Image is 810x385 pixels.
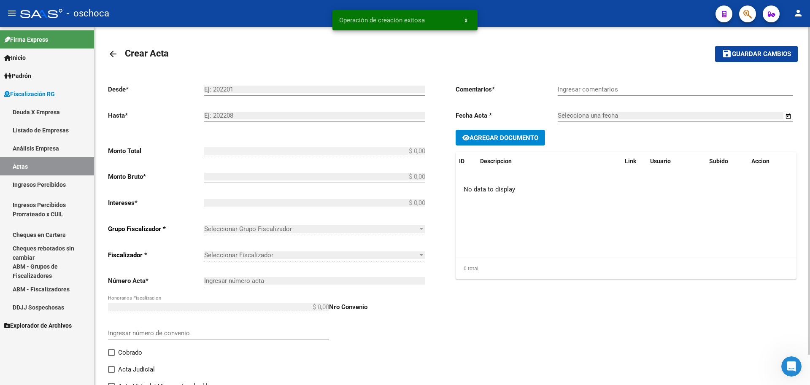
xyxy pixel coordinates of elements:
span: Explorador de Archivos [4,321,72,330]
p: Fecha Acta * [456,111,558,120]
span: Descripcion [480,158,512,164]
mat-icon: person [793,8,803,18]
button: Agregar Documento [456,130,545,145]
span: Crear Acta [125,48,169,59]
div: 0 total [456,258,796,279]
span: Inicio [4,53,26,62]
datatable-header-cell: ID [456,152,477,170]
p: Intereses [108,198,204,207]
span: Accion [751,158,769,164]
div: No data to display [456,179,796,200]
button: Guardar cambios [715,46,798,62]
mat-icon: save [722,48,732,59]
p: Grupo Fiscalizador * [108,224,204,234]
span: Agregar Documento [470,134,538,142]
iframe: Intercom live chat [781,356,802,377]
mat-icon: arrow_back [108,49,118,59]
p: Fiscalizador * [108,250,204,260]
datatable-header-cell: Subido [706,152,748,170]
span: - oschoca [67,4,109,23]
mat-icon: menu [7,8,17,18]
p: Número Acta [108,276,204,285]
span: Acta Judicial [118,364,155,374]
span: Subido [709,158,728,164]
span: Usuario [650,158,671,164]
span: ID [459,158,464,164]
button: x [458,13,474,28]
p: Desde [108,85,204,94]
span: Seleccionar Grupo Fiscalizador [204,225,418,233]
datatable-header-cell: Link [621,152,647,170]
span: x [464,16,467,24]
p: Nro Convenio [329,302,425,312]
span: Firma Express [4,35,48,44]
p: Comentarios [456,85,558,94]
span: Fiscalización RG [4,89,55,99]
p: Monto Total [108,146,204,156]
span: Operación de creación exitosa [339,16,425,24]
span: Cobrado [118,347,142,358]
span: Padrón [4,71,31,81]
span: Seleccionar Fiscalizador [204,251,418,259]
span: Guardar cambios [732,51,791,58]
datatable-header-cell: Usuario [647,152,706,170]
datatable-header-cell: Descripcion [477,152,621,170]
datatable-header-cell: Accion [748,152,790,170]
p: Hasta [108,111,204,120]
p: Monto Bruto [108,172,204,181]
span: Link [625,158,636,164]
